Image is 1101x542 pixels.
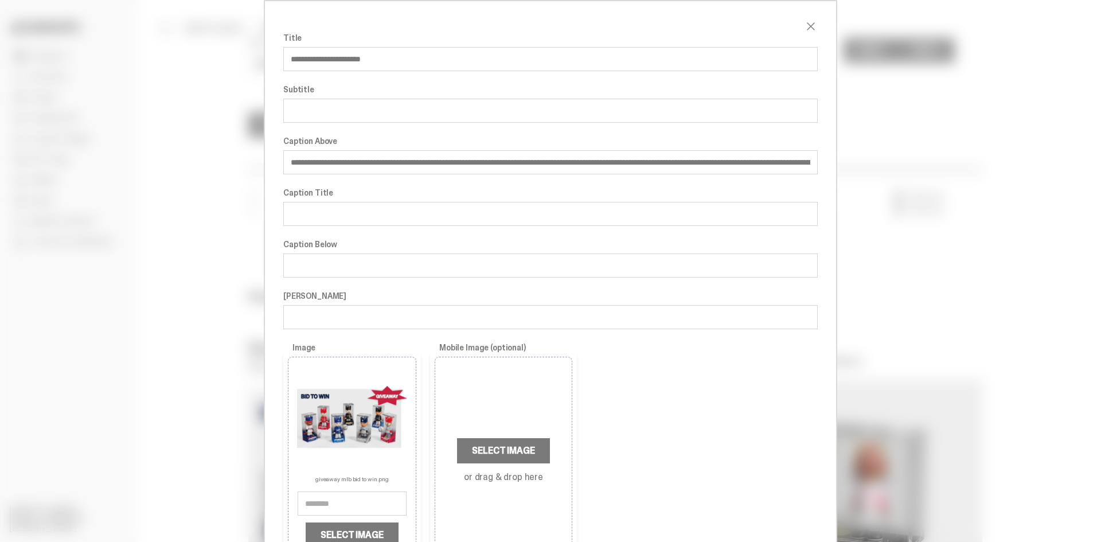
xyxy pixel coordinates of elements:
button: close [804,20,818,33]
span: Mobile Image (optional) [439,342,526,353]
label: Subtitle [283,85,818,94]
span: Image [292,342,315,353]
label: or drag & drop here [464,473,543,482]
label: [PERSON_NAME] [283,291,818,301]
label: Caption Below [283,240,818,249]
label: Caption Above [283,137,818,146]
label: Caption Title [283,188,818,197]
img: giveaway%20mlb%20bid%20to%20win.png [297,362,407,472]
label: Title [283,33,818,42]
label: Select Image [457,438,549,463]
p: giveaway mlb bid to win.png [315,472,389,482]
